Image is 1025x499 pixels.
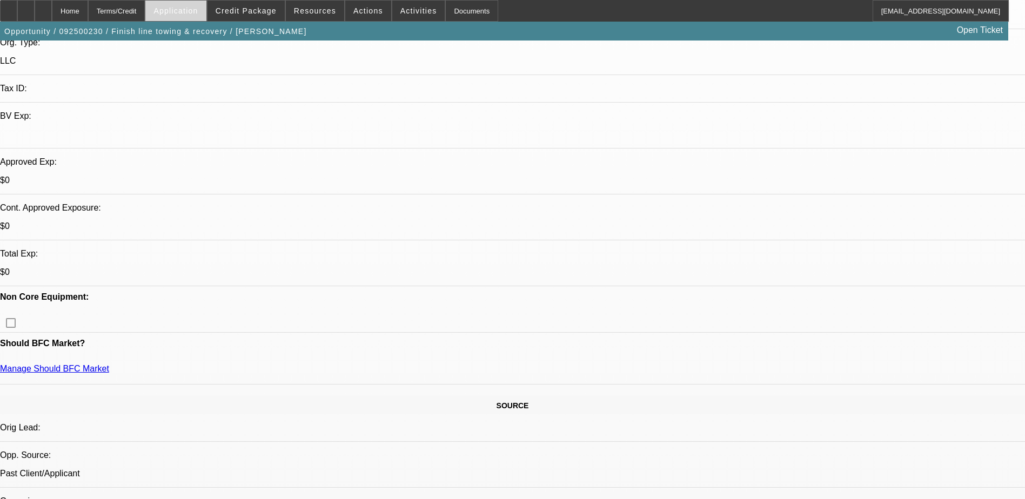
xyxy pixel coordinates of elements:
span: Opportunity / 092500230 / Finish line towing & recovery / [PERSON_NAME] [4,27,307,36]
a: Open Ticket [953,21,1007,39]
span: Actions [353,6,383,15]
button: Actions [345,1,391,21]
button: Resources [286,1,344,21]
span: Activities [400,6,437,15]
button: Credit Package [207,1,285,21]
button: Application [145,1,206,21]
span: Credit Package [216,6,277,15]
span: SOURCE [497,401,529,410]
button: Activities [392,1,445,21]
span: Resources [294,6,336,15]
span: Application [153,6,198,15]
